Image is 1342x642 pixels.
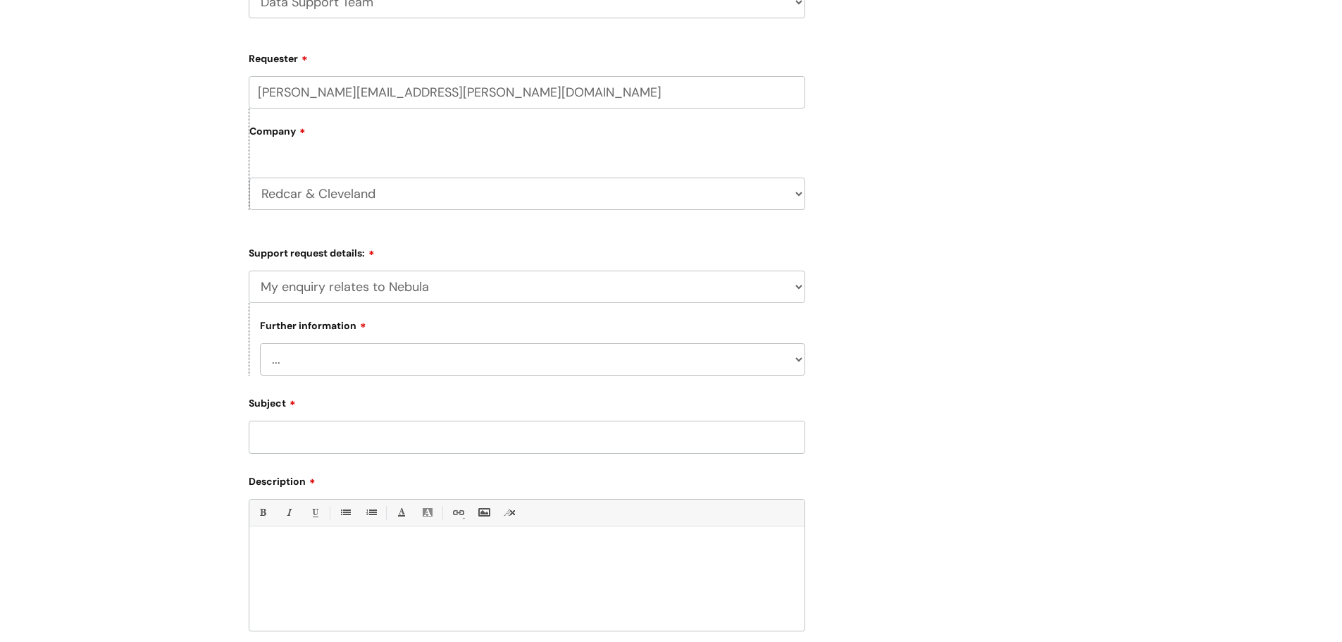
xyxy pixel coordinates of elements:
[449,504,466,521] a: Link
[249,48,805,65] label: Requester
[249,471,805,488] label: Description
[306,504,323,521] a: Underline(Ctrl-U)
[249,121,805,152] label: Company
[254,504,271,521] a: Bold (Ctrl-B)
[501,504,518,521] a: Remove formatting (Ctrl-\)
[280,504,297,521] a: Italic (Ctrl-I)
[362,504,380,521] a: 1. Ordered List (Ctrl-Shift-8)
[249,242,805,259] label: Support request details:
[249,393,805,409] label: Subject
[336,504,354,521] a: • Unordered List (Ctrl-Shift-7)
[475,504,492,521] a: Insert Image...
[392,504,410,521] a: Font Color
[418,504,436,521] a: Back Color
[249,76,805,109] input: Email
[260,318,366,332] label: Further information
